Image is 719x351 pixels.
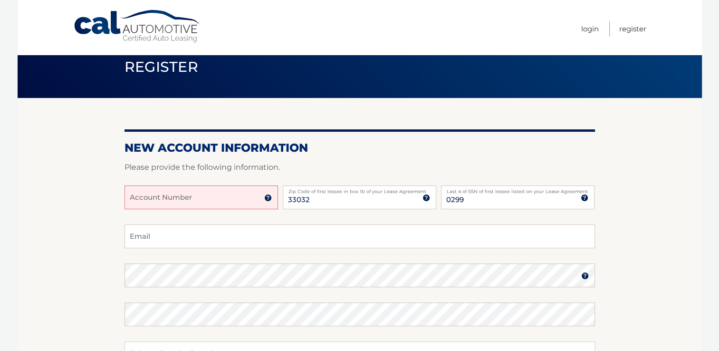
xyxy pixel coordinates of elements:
img: tooltip.svg [422,194,430,202]
span: Register [125,58,199,76]
a: Register [619,21,646,37]
a: Login [581,21,599,37]
label: Zip Code of first lessee in box 1b of your Lease Agreement [283,185,436,193]
a: Cal Automotive [73,10,201,43]
h2: New Account Information [125,141,595,155]
input: Account Number [125,185,278,209]
input: Email [125,224,595,248]
img: tooltip.svg [264,194,272,202]
input: SSN or EIN (last 4 digits only) [441,185,594,209]
img: tooltip.svg [581,272,589,280]
p: Please provide the following information. [125,161,595,174]
label: Last 4 of SSN of first lessee listed on your Lease Agreement [441,185,594,193]
img: tooltip.svg [581,194,588,202]
input: Zip Code [283,185,436,209]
